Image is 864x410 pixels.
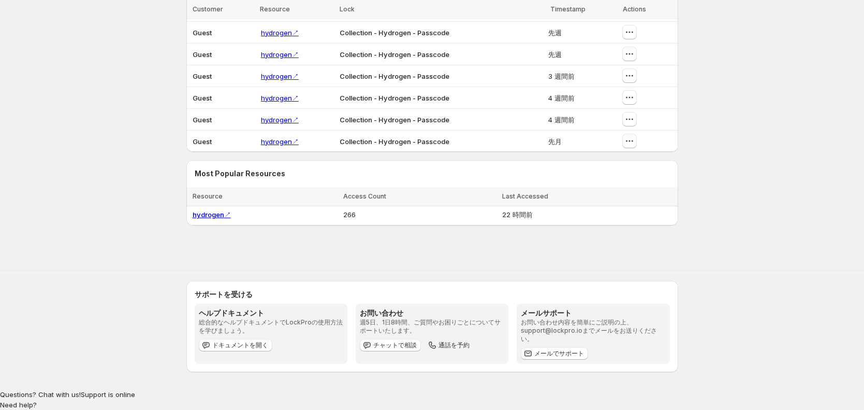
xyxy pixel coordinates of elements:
[340,137,449,146] span: Collection - Hydrogen - Passcode
[425,339,474,351] button: 通話を予約
[193,137,212,146] span: Guest
[340,5,355,13] span: Lock
[193,94,212,102] span: Guest
[340,29,449,37] span: Collection - Hydrogen - Passcode
[360,308,504,318] h3: お問い合わせ
[502,210,533,219] span: 22 時間前
[193,116,212,124] span: Guest
[521,347,588,360] a: メールでサポート
[193,72,212,80] span: Guest
[521,318,665,343] p: お問い合わせ内容を簡単にご説明の上、support@lockpro.ioまでメールをお送りください。
[193,210,231,219] a: hydrogen↗
[260,5,290,13] span: Resource
[340,94,449,102] span: Collection - Hydrogen - Passcode
[548,72,575,80] span: 3 週間前
[261,137,299,146] a: hydrogen↗
[502,192,548,200] span: Last Accessed
[548,137,562,146] span: 先月
[548,116,575,124] span: 4 週間前
[261,50,299,59] a: hydrogen↗
[548,50,562,59] span: 先週
[373,341,417,349] span: チャットで相談
[438,341,470,349] span: 通話を予約
[199,318,343,335] p: 総合的なヘルプドキュメントでLockProの使用方法を学びましょう。
[193,50,212,59] span: Guest
[550,5,585,13] span: Timestamp
[261,72,299,80] a: hydrogen↗
[548,94,575,102] span: 4 週間前
[521,308,665,318] h3: メールサポート
[193,29,212,37] span: Guest
[340,206,499,223] td: 266
[623,5,646,13] span: Actions
[534,349,584,358] span: メールでサポート
[340,50,449,59] span: Collection - Hydrogen - Passcode
[195,168,670,179] h2: Most Popular Resources
[212,341,268,349] span: ドキュメントを開く
[195,289,670,300] h2: サポートを受ける
[199,339,272,351] a: ドキュメントを開く
[261,116,299,124] a: hydrogen↗
[360,318,504,335] p: 週5日、1日8時間、ご質問やお困りごとについてサポートいたします。
[193,192,223,200] span: Resource
[261,94,299,102] a: hydrogen↗
[81,390,135,399] span: Support is online
[340,116,449,124] span: Collection - Hydrogen - Passcode
[261,29,299,37] a: hydrogen↗
[340,72,449,80] span: Collection - Hydrogen - Passcode
[193,5,223,13] span: Customer
[548,29,562,37] span: 先週
[343,192,386,200] span: Access Count
[199,308,343,318] h3: ヘルプドキュメント
[360,339,421,351] button: チャットで相談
